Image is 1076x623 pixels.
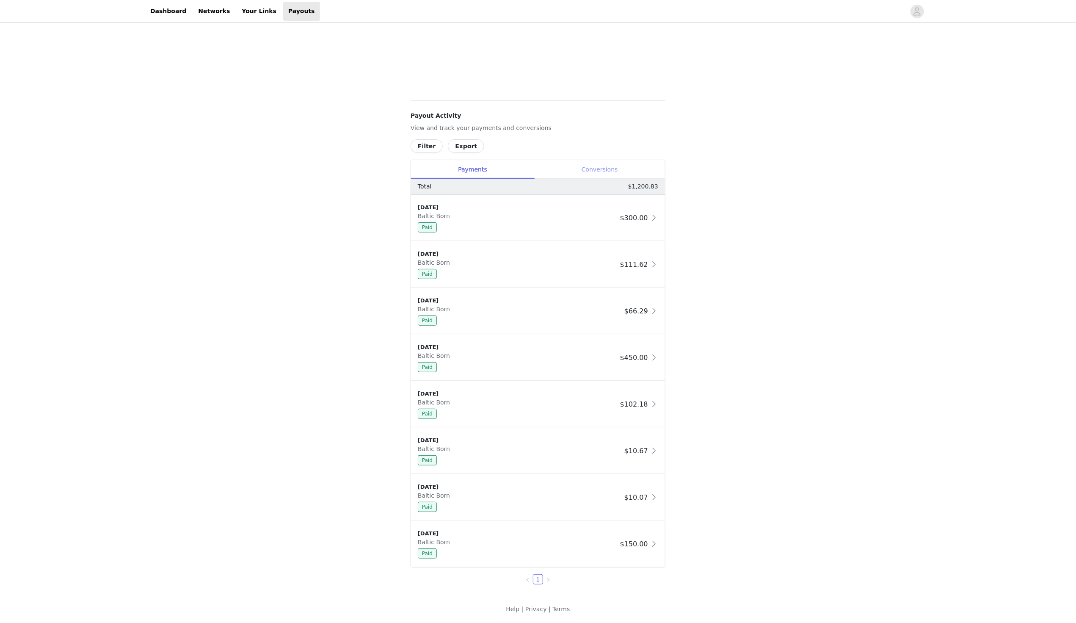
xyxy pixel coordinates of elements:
div: [DATE] [418,203,617,212]
span: $10.67 [624,447,648,455]
div: [DATE] [418,296,621,305]
h4: Payout Activity [411,111,665,120]
div: clickable-list-item [411,381,665,428]
button: Export [448,139,484,153]
span: Paid [418,316,437,326]
div: clickable-list-item [411,335,665,381]
span: Baltic Born [418,213,453,219]
div: clickable-list-item [411,521,665,567]
div: Conversions [534,160,665,179]
span: $111.62 [620,260,648,269]
span: Baltic Born [418,399,453,406]
button: Filter [411,139,443,153]
span: Paid [418,222,437,233]
span: $10.07 [624,493,648,501]
div: [DATE] [418,250,617,258]
span: $450.00 [620,354,648,362]
span: | [521,606,524,612]
p: View and track your payments and conversions [411,124,665,133]
a: Dashboard [145,2,191,21]
div: avatar [913,5,921,18]
span: $66.29 [624,307,648,315]
div: clickable-list-item [411,195,665,241]
p: $1,200.83 [628,182,658,191]
span: Baltic Born [418,306,453,313]
div: [DATE] [418,343,617,352]
div: [DATE] [418,436,621,445]
span: Baltic Born [418,539,453,545]
a: 1 [533,575,543,584]
div: [DATE] [418,483,621,491]
span: Paid [418,269,437,279]
div: [DATE] [418,529,617,538]
span: Baltic Born [418,492,453,499]
a: Networks [193,2,235,21]
span: Paid [418,409,437,419]
span: $300.00 [620,214,648,222]
div: clickable-list-item [411,241,665,288]
p: Total [418,182,432,191]
span: Baltic Born [418,446,453,452]
div: clickable-list-item [411,428,665,474]
a: Help [506,606,519,612]
span: $150.00 [620,540,648,548]
span: Baltic Born [418,352,453,359]
li: 1 [533,574,543,584]
li: Previous Page [523,574,533,584]
div: clickable-list-item [411,288,665,335]
li: Next Page [543,574,553,584]
span: Paid [418,502,437,512]
span: Paid [418,548,437,559]
span: $102.18 [620,400,648,408]
span: Paid [418,455,437,465]
span: | [549,606,551,612]
span: Paid [418,362,437,372]
i: icon: right [546,577,551,582]
span: Baltic Born [418,259,453,266]
i: icon: left [525,577,530,582]
a: Terms [552,606,570,612]
a: Payouts [283,2,320,21]
a: Your Links [237,2,281,21]
div: Payments [411,160,534,179]
a: Privacy [525,606,547,612]
div: [DATE] [418,390,617,398]
div: clickable-list-item [411,474,665,521]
